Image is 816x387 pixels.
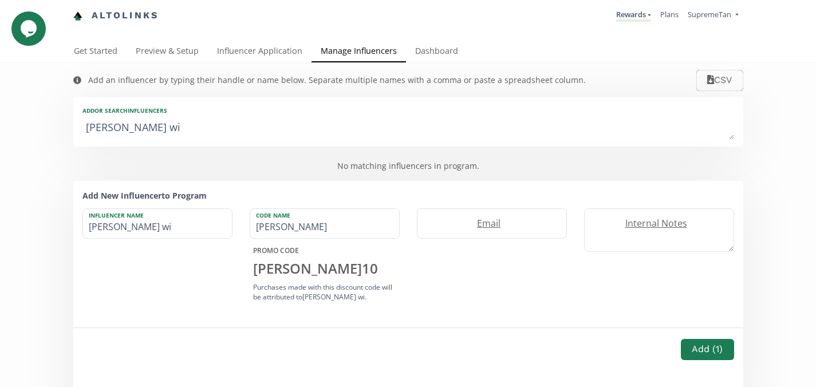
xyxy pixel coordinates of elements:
[660,9,679,19] a: Plans
[208,41,312,64] a: Influencer Application
[406,41,467,64] a: Dashboard
[250,246,400,255] div: PROMO CODE
[73,151,743,181] div: No matching influencers in program.
[82,106,734,114] div: Add or search INFLUENCERS
[127,41,208,64] a: Preview & Setup
[585,217,722,230] label: Internal Notes
[688,9,738,22] a: SupremeTan
[616,9,651,22] a: Rewards
[250,259,400,278] div: [PERSON_NAME] 10
[417,217,555,230] label: Email
[250,282,400,302] div: Purchases made with this discount code will be attributed to [PERSON_NAME] wi .
[681,339,734,360] button: Add (1)
[88,74,586,86] div: Add an influencer by typing their handle or name below. Separate multiple names with a comma or p...
[11,11,48,46] iframe: chat widget
[688,9,731,19] span: SupremeTan
[82,190,207,201] strong: Add New Influencer to Program
[83,209,220,219] label: Influencer Name
[73,6,159,25] a: Altolinks
[250,209,388,219] label: Code Name
[73,11,82,21] img: favicon-32x32.png
[65,41,127,64] a: Get Started
[696,70,743,91] button: CSV
[82,117,734,140] textarea: [PERSON_NAME] wi
[312,41,406,64] a: Manage Influencers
